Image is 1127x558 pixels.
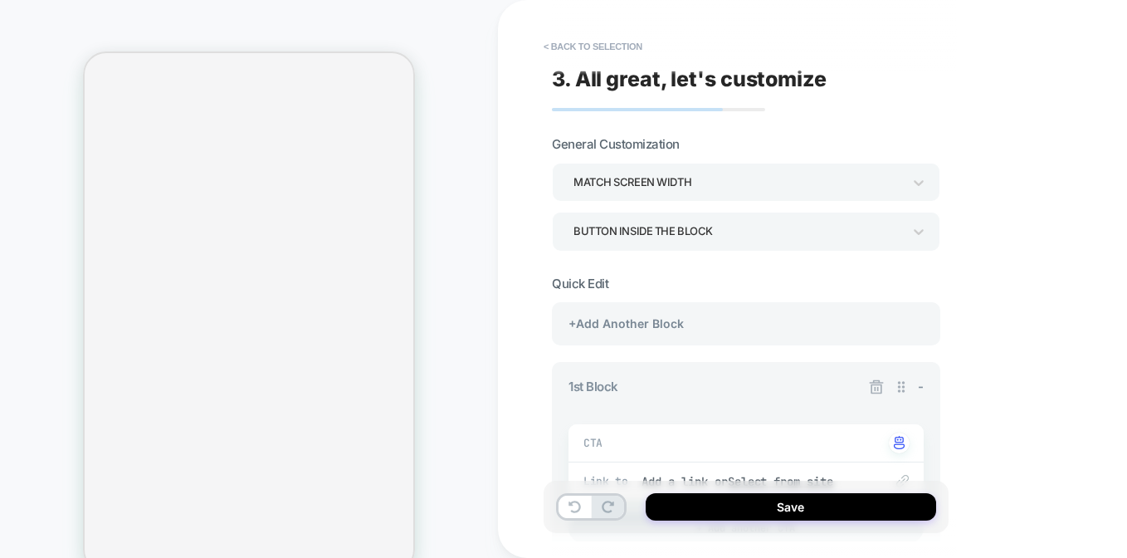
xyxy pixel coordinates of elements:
div: +Add Another Block [552,302,940,345]
img: edit [896,475,909,487]
span: Quick Edit [552,276,608,291]
button: Save [646,493,936,521]
span: Link to [583,474,633,488]
div: Match Screen Width [573,171,902,193]
button: < Back to selection [535,33,651,60]
span: 1st Block [568,379,618,394]
div: Button inside the block [573,220,902,242]
div: Add a link or [642,474,867,489]
span: General Customization [552,136,680,152]
img: edit with ai [894,436,905,449]
span: CTA [583,436,604,450]
span: - [918,379,924,394]
u: Select from site [728,474,834,489]
span: 3. All great, let's customize [552,66,827,91]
